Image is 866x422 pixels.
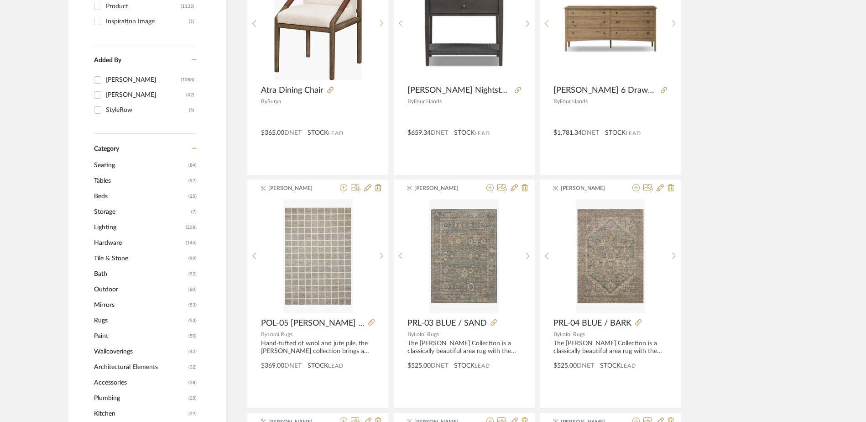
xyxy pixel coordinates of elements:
span: (7) [191,205,197,219]
span: [PERSON_NAME] Nightstand [407,85,511,95]
span: DNET [431,130,448,136]
div: (1088) [181,73,194,87]
span: (238) [186,220,197,235]
span: $525.00 [553,363,577,369]
span: Lead [328,130,344,137]
span: $369.00 [261,363,284,369]
span: STOCK [600,361,621,371]
span: DNET [431,363,448,369]
span: (99) [188,251,197,266]
span: Added By [94,57,121,63]
div: [PERSON_NAME] [106,73,181,87]
img: PRL-04 BLUE / BARK [576,199,645,313]
span: (25) [188,391,197,406]
span: STOCK [454,361,475,371]
span: By [553,332,560,337]
span: Rugs [94,313,186,328]
span: Paint [94,328,186,344]
span: DNET [577,363,594,369]
span: STOCK [605,128,626,138]
span: DNET [582,130,599,136]
span: Loloi Rugs [414,332,439,337]
span: (53) [188,298,197,312]
span: Beds [94,189,186,204]
span: Surya [267,99,281,104]
img: PRL-03 BLUE / SAND [429,199,499,313]
span: (22) [188,406,197,421]
div: StyleRow [106,103,189,117]
span: Lead [475,363,490,369]
span: DNET [284,130,302,136]
span: STOCK [454,128,475,138]
span: Lead [328,363,344,369]
span: $659.34 [407,130,431,136]
span: Lead [626,130,641,137]
span: By [407,332,414,337]
span: Lead [475,130,490,137]
span: Tile & Stone [94,251,186,266]
span: Lighting [94,220,183,235]
span: Seating [94,158,186,173]
span: (50) [188,329,197,343]
span: Architectural Elements [94,359,186,375]
span: By [261,99,267,104]
span: STOCK [308,361,328,371]
span: Loloi Rugs [560,332,585,337]
div: [PERSON_NAME] [106,88,186,102]
span: [PERSON_NAME] [268,184,326,192]
span: (25) [188,189,197,204]
span: (32) [188,360,197,375]
span: (53) [188,313,197,328]
span: Accessories [94,375,186,390]
span: (144) [186,236,197,250]
span: Atra Dining Chair [261,85,323,95]
span: (52) [188,174,197,188]
span: By [261,332,267,337]
span: Four Hands [560,99,588,104]
span: Category [94,145,119,153]
span: Plumbing [94,390,186,406]
span: STOCK [308,128,328,138]
span: (42) [188,344,197,359]
span: Tables [94,173,186,189]
span: By [407,99,414,104]
span: PRL-04 BLUE / BARK [553,318,631,328]
div: (6) [189,103,194,117]
span: (28) [188,375,197,390]
div: Hand-tufted of wool and jute pile, the [PERSON_NAME] collection brings a fresh take on modern yet... [261,340,375,355]
span: [PERSON_NAME] [561,184,618,192]
span: POL-05 [PERSON_NAME] / IVORY [261,318,365,328]
span: (60) [188,282,197,297]
span: (84) [188,158,197,173]
div: The [PERSON_NAME] Collection is a classically beautiful area rug with the low, worn-in pile of a ... [407,340,521,355]
span: Storage [94,204,189,220]
span: PRL-03 BLUE / SAND [407,318,487,328]
span: Loloi Rugs [267,332,292,337]
span: Kitchen [94,406,186,422]
span: $365.00 [261,130,284,136]
span: [PERSON_NAME] [414,184,472,192]
span: $525.00 [407,363,431,369]
span: Bath [94,266,186,282]
span: Lead [621,363,636,369]
span: DNET [284,363,302,369]
div: Inspiration Image [106,14,189,29]
span: $1,781.34 [553,130,582,136]
span: [PERSON_NAME] 6 Drawer Dresser [553,85,657,95]
span: Outdoor [94,282,186,297]
span: Four Hands [414,99,442,104]
span: By [553,99,560,104]
img: POL-05 CJ SLATE / IVORY [283,199,353,313]
span: Wallcoverings [94,344,186,359]
span: Mirrors [94,297,186,313]
div: The [PERSON_NAME] Collection is a classically beautiful area rug with the low, worn-in pile of a ... [553,340,667,355]
div: (42) [186,88,194,102]
span: Hardware [94,235,183,251]
span: (92) [188,267,197,281]
div: (1) [189,14,194,29]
